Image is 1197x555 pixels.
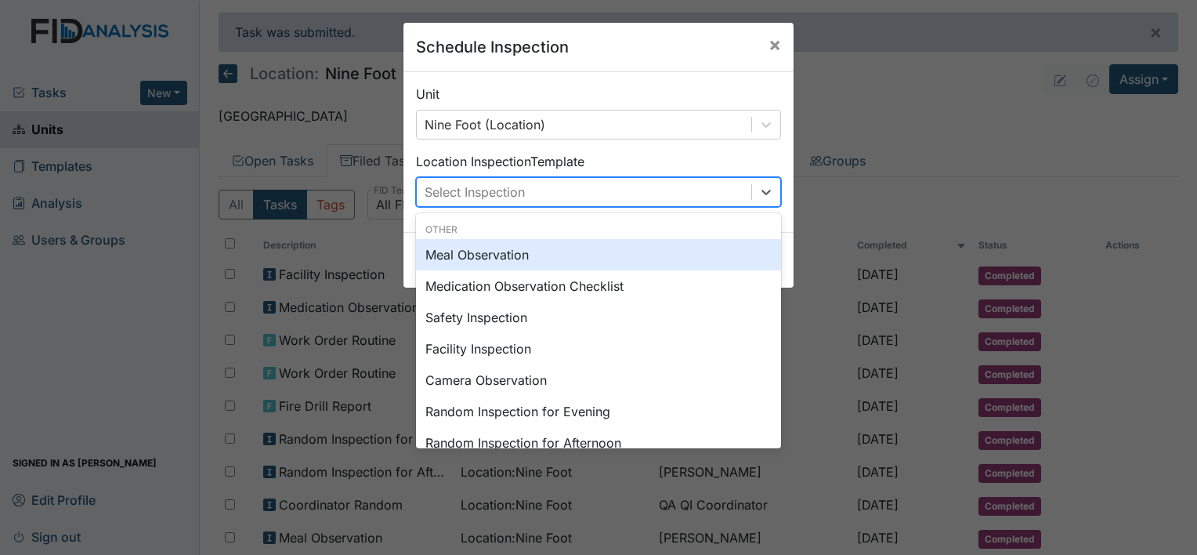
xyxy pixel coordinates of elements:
[416,396,781,427] div: Random Inspection for Evening
[416,85,439,103] label: Unit
[416,333,781,365] div: Facility Inspection
[756,23,794,67] button: Close
[416,302,781,333] div: Safety Inspection
[416,223,781,237] div: Other
[416,239,781,270] div: Meal Observation
[768,33,781,56] span: ×
[416,427,781,459] div: Random Inspection for Afternoon
[416,35,569,59] h5: Schedule Inspection
[416,365,781,396] div: Camera Observation
[425,115,545,134] div: Nine Foot (Location)
[425,183,525,201] div: Select Inspection
[416,152,584,171] label: Location Inspection Template
[416,270,781,302] div: Medication Observation Checklist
